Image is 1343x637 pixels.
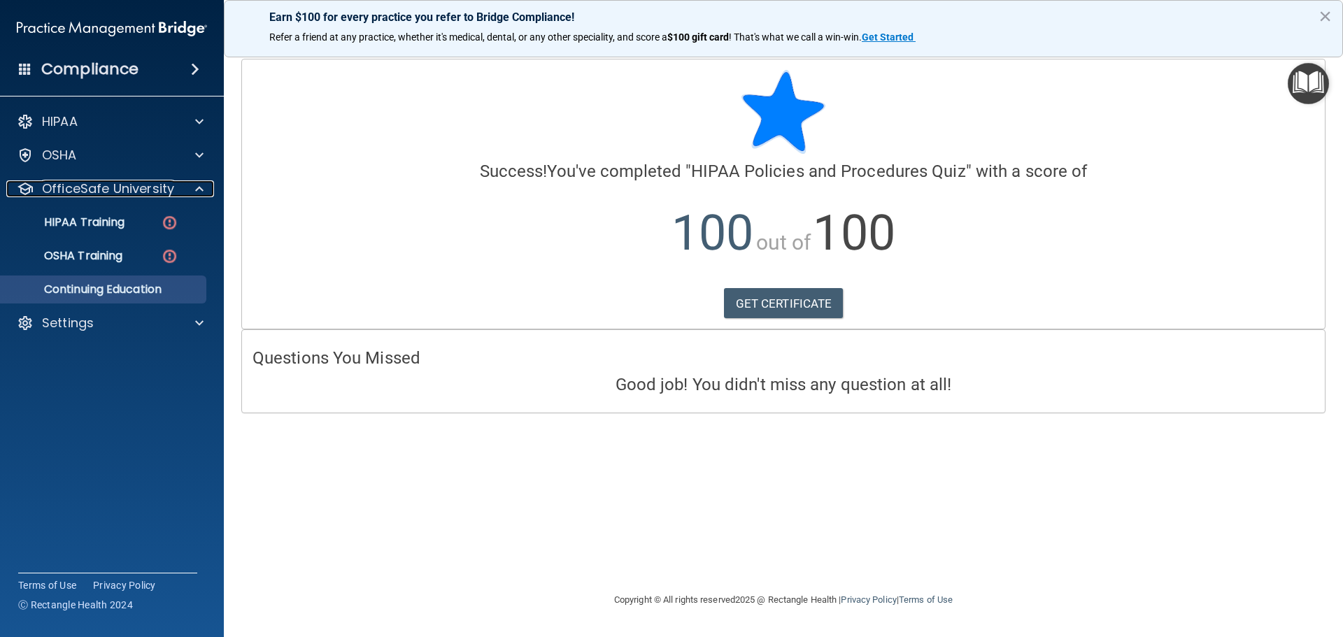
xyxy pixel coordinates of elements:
img: danger-circle.6113f641.png [161,214,178,231]
button: Open Resource Center [1288,63,1329,104]
h4: Good job! You didn't miss any question at all! [253,375,1314,394]
h4: Compliance [41,59,138,79]
a: Terms of Use [18,578,76,592]
img: blue-star-rounded.9d042014.png [741,70,825,154]
a: Terms of Use [899,594,953,605]
p: OfficeSafe University [42,180,174,197]
span: out of [756,230,811,255]
a: OSHA [17,147,204,164]
span: Refer a friend at any practice, whether it's medical, dental, or any other speciality, and score a [269,31,667,43]
a: Privacy Policy [841,594,896,605]
p: HIPAA Training [9,215,125,229]
p: Continuing Education [9,282,200,296]
h4: Questions You Missed [253,349,1314,367]
p: Settings [42,315,94,331]
p: OSHA [42,147,77,164]
a: GET CERTIFICATE [724,288,844,319]
a: HIPAA [17,113,204,130]
h4: You've completed " " with a score of [253,162,1314,180]
a: Privacy Policy [93,578,156,592]
img: danger-circle.6113f641.png [161,248,178,265]
p: HIPAA [42,113,78,130]
span: ! That's what we call a win-win. [729,31,862,43]
div: Copyright © All rights reserved 2025 @ Rectangle Health | | [528,578,1039,622]
span: 100 [813,204,895,262]
span: HIPAA Policies and Procedures Quiz [691,162,965,181]
p: OSHA Training [9,249,122,263]
a: Settings [17,315,204,331]
strong: Get Started [862,31,914,43]
img: PMB logo [17,15,207,43]
iframe: Drift Widget Chat Controller [1273,541,1326,594]
a: Get Started [862,31,916,43]
a: OfficeSafe University [17,180,204,197]
strong: $100 gift card [667,31,729,43]
button: Close [1319,5,1332,27]
p: Earn $100 for every practice you refer to Bridge Compliance! [269,10,1298,24]
span: Success! [480,162,548,181]
span: 100 [671,204,753,262]
span: Ⓒ Rectangle Health 2024 [18,598,133,612]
